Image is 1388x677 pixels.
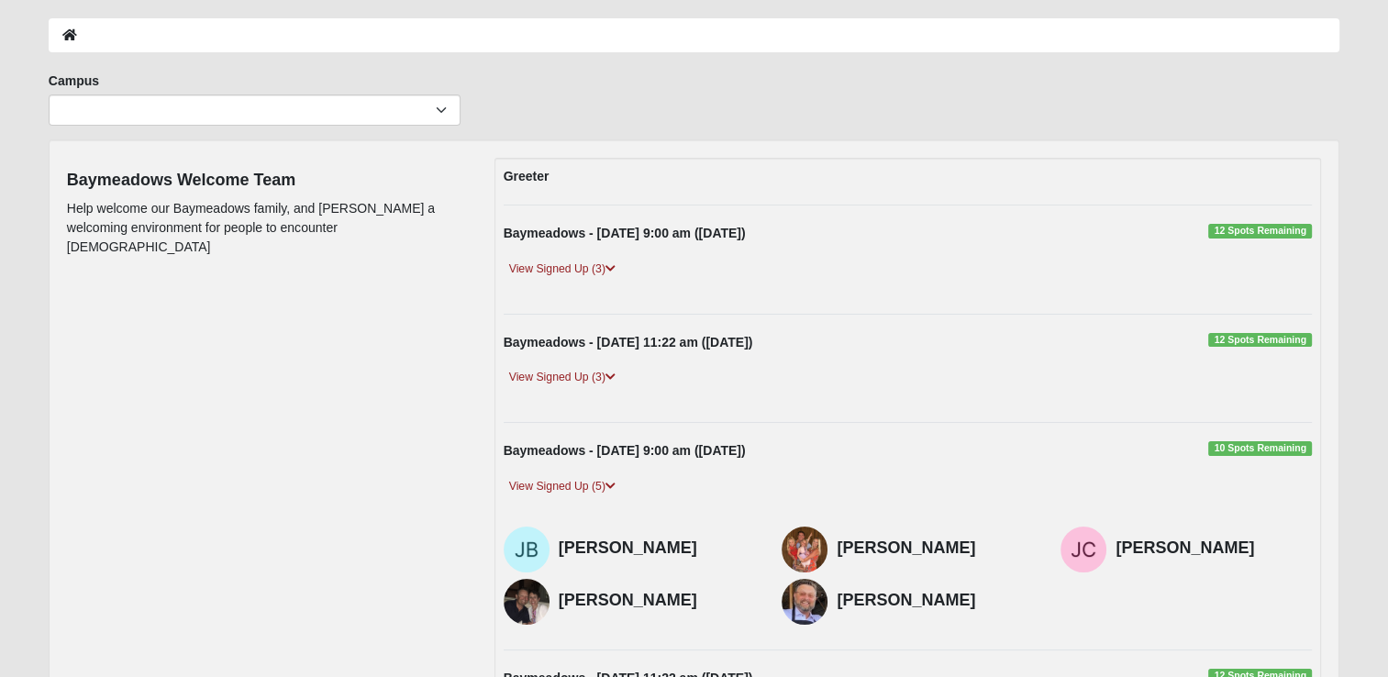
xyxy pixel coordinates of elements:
[504,443,746,458] strong: Baymeadows - [DATE] 9:00 am ([DATE])
[504,477,621,496] a: View Signed Up (5)
[559,591,755,611] h4: [PERSON_NAME]
[67,171,467,191] h4: Baymeadows Welcome Team
[67,199,467,257] p: Help welcome our Baymeadows family, and [PERSON_NAME] a welcoming environment for people to encou...
[1116,538,1312,559] h4: [PERSON_NAME]
[782,527,827,572] img: Chelsie Richardson
[1060,527,1106,572] img: Jeff Corey
[49,72,99,90] label: Campus
[1208,441,1312,456] span: 10 Spots Remaining
[504,335,753,350] strong: Baymeadows - [DATE] 11:22 am ([DATE])
[837,591,1033,611] h4: [PERSON_NAME]
[504,579,550,625] img: Kim Nelson
[504,260,621,279] a: View Signed Up (3)
[504,169,550,183] strong: Greeter
[504,226,746,240] strong: Baymeadows - [DATE] 9:00 am ([DATE])
[1208,224,1312,239] span: 12 Spots Remaining
[504,368,621,387] a: View Signed Up (3)
[782,579,827,625] img: Dan Nelson
[1208,333,1312,348] span: 12 Spots Remaining
[504,527,550,572] img: Joan Buss
[559,538,755,559] h4: [PERSON_NAME]
[837,538,1033,559] h4: [PERSON_NAME]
